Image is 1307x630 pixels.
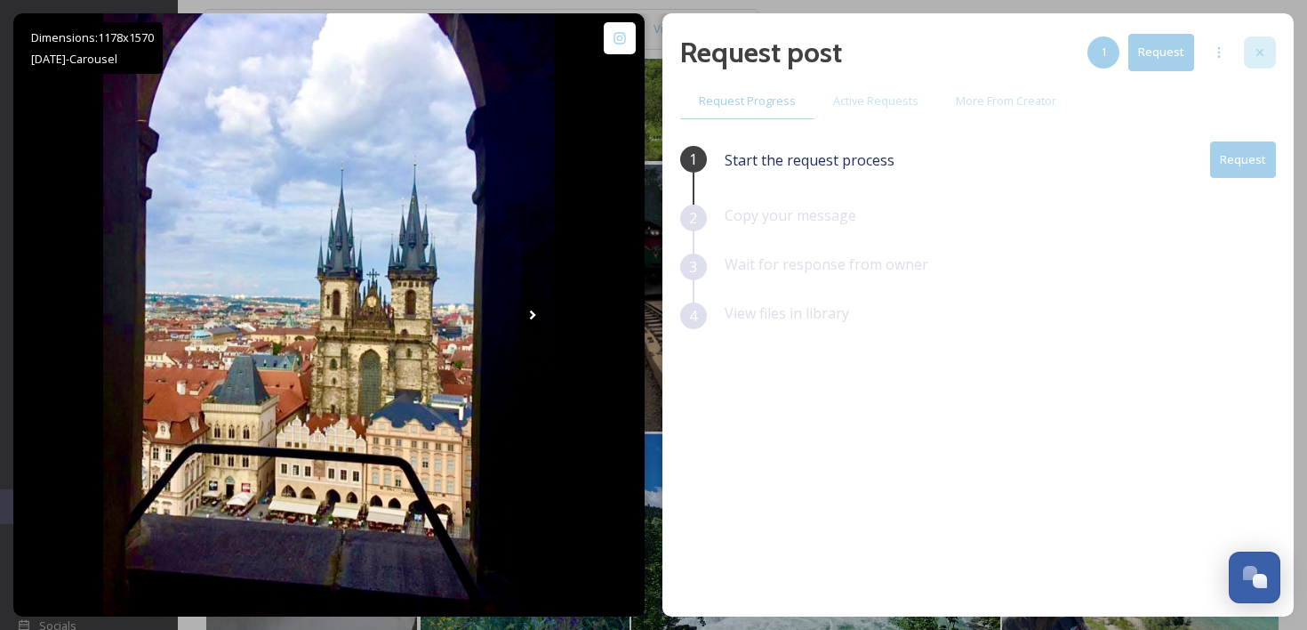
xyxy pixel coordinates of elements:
[31,51,117,67] span: [DATE] - Carousel
[1101,44,1107,61] span: 1
[725,149,894,171] span: Start the request process
[31,29,154,45] span: Dimensions: 1178 x 1570
[833,93,918,109] span: Active Requests
[689,305,697,327] span: 4
[680,31,842,74] h2: Request post
[1128,34,1194,70] button: Request
[689,256,697,278] span: 3
[725,206,856,225] span: Copy your message
[689,207,697,229] span: 2
[103,13,556,617] img: Everyone talks about Italy and Greece, but Prague is the real hidden gem of Europe! This fairytal...
[699,93,796,109] span: Request Progress
[1210,141,1276,178] button: Request
[725,254,928,274] span: Wait for response from owner
[689,149,697,170] span: 1
[1229,552,1280,603] button: Open Chat
[725,303,849,323] span: View files in library
[956,93,1056,109] span: More From Creator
